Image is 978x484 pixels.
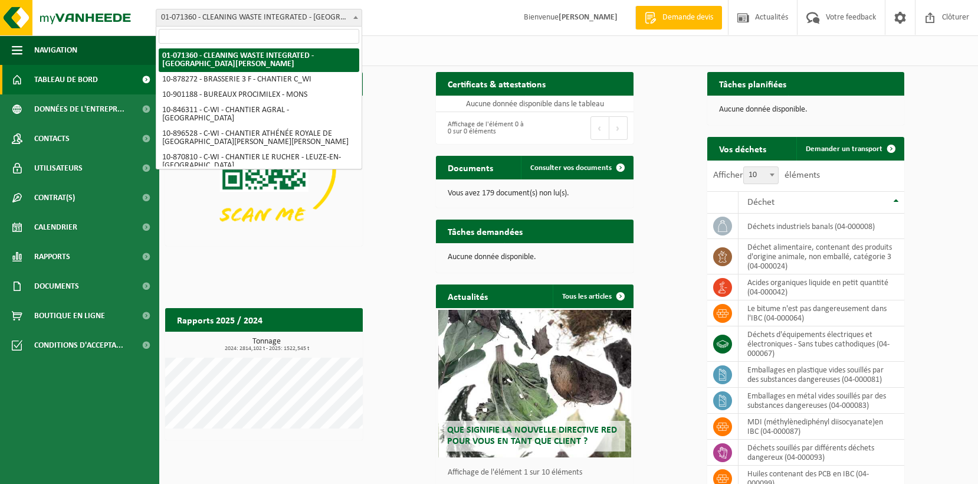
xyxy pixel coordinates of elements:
[739,274,905,300] td: acides organiques liquide en petit quantité (04-000042)
[171,346,363,352] span: 2024: 2814,102 t - 2025: 1522,545 t
[707,137,778,160] h2: Vos déchets
[448,189,622,198] p: Vous avez 179 document(s) non lu(s).
[34,153,83,183] span: Utilisateurs
[448,253,622,261] p: Aucune donnée disponible.
[436,284,500,308] h2: Actualités
[156,9,362,26] span: 01-071360 - CLEANING WASTE INTEGRATED - SAINT-GHISLAIN
[260,331,362,355] a: Consulter les rapports
[719,106,893,114] p: Aucune donnée disponible.
[659,12,716,24] span: Demande devis
[806,145,882,153] span: Demander un transport
[159,150,359,174] li: 10-870810 - C-WI - CHANTIER LE RUCHER - LEUZE-EN-[GEOGRAPHIC_DATA]
[590,116,609,140] button: Previous
[448,469,628,477] p: Affichage de l'élément 1 sur 10 éléments
[739,440,905,466] td: déchets souillés par différents déchets dangereux (04-000093)
[530,164,612,172] span: Consulter vos documents
[744,167,778,184] span: 10
[436,96,634,112] td: Aucune donnée disponible dans le tableau
[165,308,274,331] h2: Rapports 2025 / 2024
[159,48,359,72] li: 01-071360 - CLEANING WASTE INTEGRATED - [GEOGRAPHIC_DATA][PERSON_NAME]
[171,338,363,352] h3: Tonnage
[159,87,359,103] li: 10-901188 - BUREAUX PROCIMILEX - MONS
[436,220,534,243] h2: Tâches demandées
[34,331,123,360] span: Conditions d'accepta...
[609,116,628,140] button: Next
[739,214,905,239] td: déchets industriels banals (04-000008)
[707,72,798,95] h2: Tâches planifiées
[159,72,359,87] li: 10-878272 - BRASSERIE 3 F - CHANTIER C_WI
[796,137,903,161] a: Demander un transport
[438,310,632,457] a: Que signifie la nouvelle directive RED pour vous en tant que client ?
[635,6,722,30] a: Demande devis
[743,166,779,184] span: 10
[34,301,105,331] span: Boutique en ligne
[159,103,359,126] li: 10-846311 - C-WI - CHANTIER AGRAL - [GEOGRAPHIC_DATA]
[559,13,618,22] strong: [PERSON_NAME]
[436,156,505,179] h2: Documents
[739,362,905,388] td: emballages en plastique vides souillés par des substances dangereuses (04-000081)
[739,414,905,440] td: MDI (méthylènediphényl diisocyanate)en IBC (04-000087)
[34,242,70,272] span: Rapports
[553,284,632,308] a: Tous les articles
[739,326,905,362] td: déchets d'équipements électriques et électroniques - Sans tubes cathodiques (04-000067)
[34,183,75,212] span: Contrat(s)
[34,212,77,242] span: Calendrier
[436,72,557,95] h2: Certificats & attestations
[34,35,77,65] span: Navigation
[442,115,529,141] div: Affichage de l'élément 0 à 0 sur 0 éléments
[747,198,774,207] span: Déchet
[447,426,617,446] span: Que signifie la nouvelle directive RED pour vous en tant que client ?
[739,239,905,274] td: déchet alimentaire, contenant des produits d'origine animale, non emballé, catégorie 3 (04-000024)
[34,272,79,301] span: Documents
[165,96,363,244] img: Download de VHEPlus App
[739,300,905,326] td: Le bitume n'est pas dangereusement dans l'IBC (04-000064)
[34,124,70,153] span: Contacts
[34,94,124,124] span: Données de l'entrepr...
[34,65,98,94] span: Tableau de bord
[156,9,362,27] span: 01-071360 - CLEANING WASTE INTEGRATED - SAINT-GHISLAIN
[159,126,359,150] li: 10-896528 - C-WI - CHANTIER ATHÉNÉE ROYALE DE [GEOGRAPHIC_DATA][PERSON_NAME][PERSON_NAME]
[521,156,632,179] a: Consulter vos documents
[713,171,820,180] label: Afficher éléments
[739,388,905,414] td: emballages en métal vides souillés par des substances dangereuses (04-000083)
